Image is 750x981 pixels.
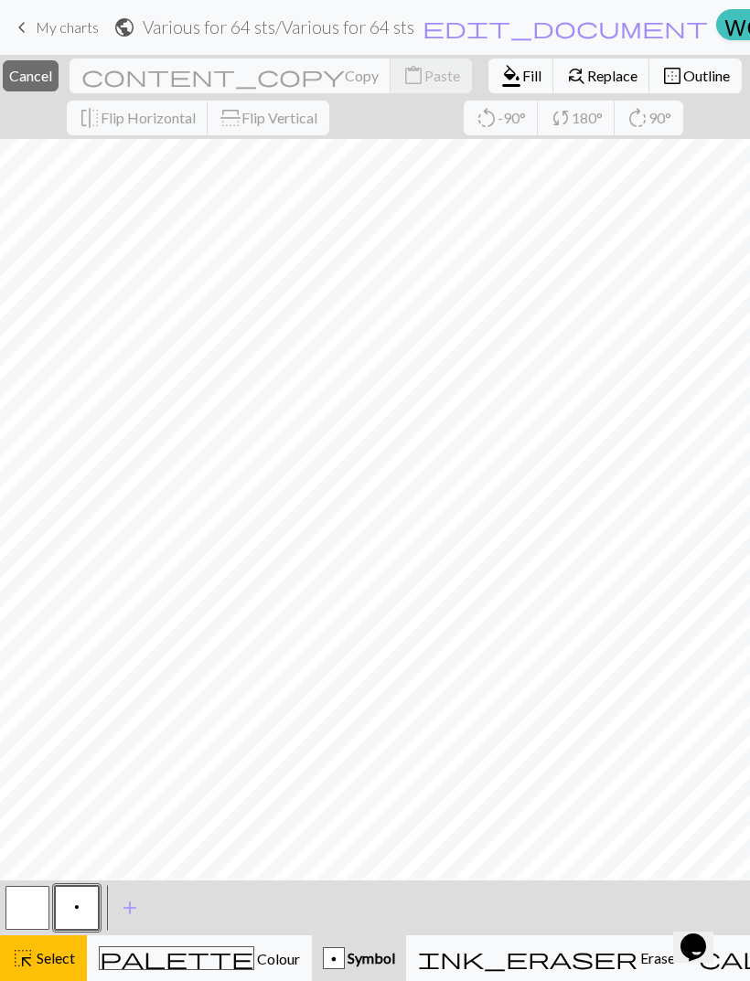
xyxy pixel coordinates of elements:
[119,895,141,921] span: add
[100,945,253,971] span: palette
[476,105,498,131] span: rotate_left
[550,105,572,131] span: sync
[345,949,395,966] span: Symbol
[3,60,59,91] button: Cancel
[673,908,732,963] iframe: chat widget
[683,67,730,84] span: Outline
[55,886,99,930] button: p
[254,950,300,967] span: Colour
[34,949,75,966] span: Select
[488,59,554,93] button: Fill
[500,63,522,89] span: format_color_fill
[79,105,101,131] span: flip
[587,67,637,84] span: Replace
[87,935,312,981] button: Colour
[113,15,135,40] span: public
[312,935,406,981] button: p Symbol
[324,948,344,970] div: p
[615,101,683,135] button: 90°
[101,109,196,126] span: Flip Horizontal
[81,63,345,89] span: content_copy
[649,59,742,93] button: Outline
[423,15,708,40] span: edit_document
[345,67,379,84] span: Copy
[418,945,637,971] span: ink_eraser
[12,945,34,971] span: highlight_alt
[36,18,99,36] span: My charts
[661,63,683,89] span: border_outer
[538,101,616,135] button: 180°
[572,109,603,126] span: 180°
[11,15,33,40] span: keyboard_arrow_left
[522,67,541,84] span: Fill
[648,109,671,126] span: 90°
[208,101,329,135] button: Flip Vertical
[406,935,687,981] button: Erase
[498,109,526,126] span: -90°
[241,109,317,126] span: Flip Vertical
[218,107,243,129] span: flip
[627,105,648,131] span: rotate_right
[565,63,587,89] span: find_replace
[70,59,391,93] button: Copy
[143,16,414,37] h2: Various for 64 sts / Various for 64 sts
[637,949,675,966] span: Erase
[74,900,80,914] span: Purl
[9,67,52,84] span: Cancel
[464,101,539,135] button: -90°
[11,12,99,43] a: My charts
[67,101,209,135] button: Flip Horizontal
[553,59,650,93] button: Replace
